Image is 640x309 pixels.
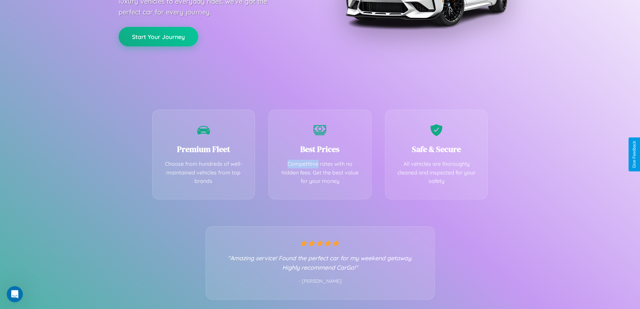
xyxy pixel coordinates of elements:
button: Start Your Journey [119,27,198,46]
p: Choose from hundreds of well-maintained vehicles from top brands [163,160,245,186]
p: Competitive rates with no hidden fees. Get the best value for your money [279,160,361,186]
iframe: Intercom live chat [7,286,23,302]
p: All vehicles are thoroughly cleaned and inspected for your safety [395,160,478,186]
h3: Premium Fleet [163,144,245,155]
h3: Safe & Secure [395,144,478,155]
div: Give Feedback [632,141,637,168]
p: - [PERSON_NAME] [219,277,421,286]
p: "Amazing service! Found the perfect car for my weekend getaway. Highly recommend CarGo!" [219,253,421,272]
h3: Best Prices [279,144,361,155]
